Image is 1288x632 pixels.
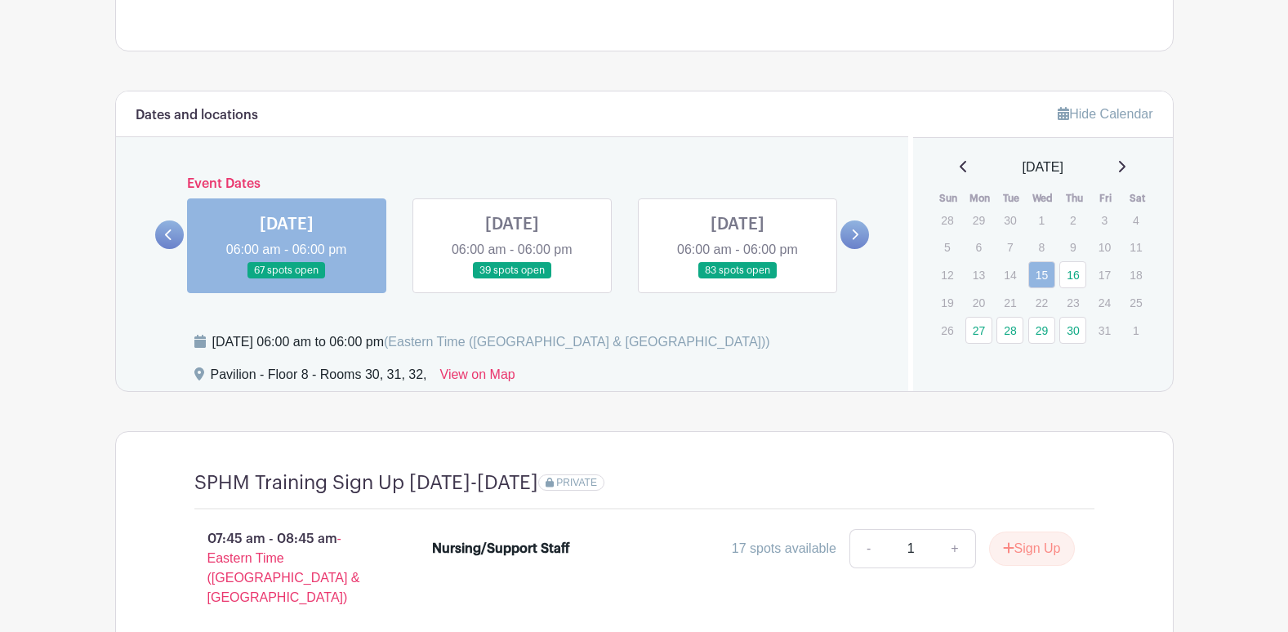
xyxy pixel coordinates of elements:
[996,234,1023,260] p: 7
[1023,158,1063,177] span: [DATE]
[1090,190,1122,207] th: Fri
[1091,262,1118,287] p: 17
[996,290,1023,315] p: 21
[1121,190,1153,207] th: Sat
[1091,207,1118,233] p: 3
[1091,234,1118,260] p: 10
[1122,207,1149,233] p: 4
[384,335,770,349] span: (Eastern Time ([GEOGRAPHIC_DATA] & [GEOGRAPHIC_DATA]))
[212,332,770,352] div: [DATE] 06:00 am to 06:00 pm
[934,529,975,568] a: +
[136,108,258,123] h6: Dates and locations
[1091,290,1118,315] p: 24
[1028,317,1055,344] a: 29
[934,234,960,260] p: 5
[996,190,1027,207] th: Tue
[1059,234,1086,260] p: 9
[965,190,996,207] th: Mon
[440,365,515,391] a: View on Map
[933,190,965,207] th: Sun
[934,262,960,287] p: 12
[965,317,992,344] a: 27
[1028,290,1055,315] p: 22
[1058,107,1152,121] a: Hide Calendar
[996,207,1023,233] p: 30
[1059,317,1086,344] a: 30
[934,318,960,343] p: 26
[996,262,1023,287] p: 14
[194,471,538,495] h4: SPHM Training Sign Up [DATE]-[DATE]
[965,290,992,315] p: 20
[1059,290,1086,315] p: 23
[934,207,960,233] p: 28
[934,290,960,315] p: 19
[1059,261,1086,288] a: 16
[965,207,992,233] p: 29
[211,365,427,391] div: Pavilion - Floor 8 - Rooms 30, 31, 32,
[207,532,360,604] span: - Eastern Time ([GEOGRAPHIC_DATA] & [GEOGRAPHIC_DATA])
[1122,290,1149,315] p: 25
[732,539,836,559] div: 17 spots available
[965,234,992,260] p: 6
[849,529,887,568] a: -
[1058,190,1090,207] th: Thu
[168,523,407,614] p: 07:45 am - 08:45 am
[1028,207,1055,233] p: 1
[1122,262,1149,287] p: 18
[1091,318,1118,343] p: 31
[989,532,1075,566] button: Sign Up
[965,262,992,287] p: 13
[556,477,597,488] span: PRIVATE
[1028,261,1055,288] a: 15
[1028,234,1055,260] p: 8
[432,539,570,559] div: Nursing/Support Staff
[1027,190,1059,207] th: Wed
[184,176,841,192] h6: Event Dates
[1122,318,1149,343] p: 1
[1122,234,1149,260] p: 11
[996,317,1023,344] a: 28
[1059,207,1086,233] p: 2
